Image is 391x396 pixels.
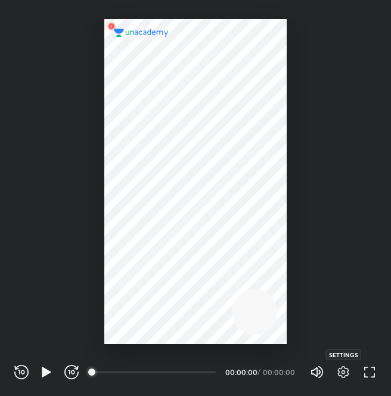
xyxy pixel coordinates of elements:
img: logo.2a7e12a2.svg [114,29,169,37]
div: 00:00:00 [263,369,296,376]
div: / [257,369,260,376]
img: wMgqJGBwKWe8AAAAABJRU5ErkJggg== [104,19,119,33]
div: Settings [326,349,361,360]
div: 00:00:00 [225,369,255,376]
